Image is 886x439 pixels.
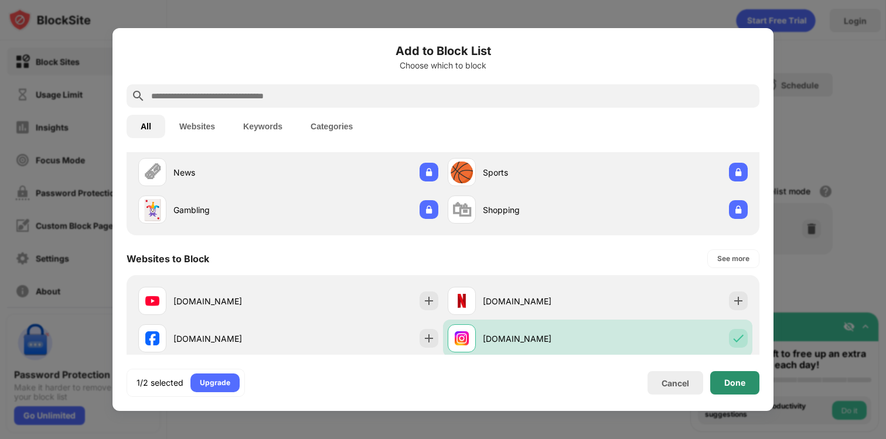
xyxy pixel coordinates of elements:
[145,294,159,308] img: favicons
[455,294,469,308] img: favicons
[662,378,689,388] div: Cancel
[483,332,598,345] div: [DOMAIN_NAME]
[717,253,749,265] div: See more
[200,377,230,389] div: Upgrade
[173,166,288,179] div: News
[483,295,598,307] div: [DOMAIN_NAME]
[297,115,367,138] button: Categories
[140,198,165,222] div: 🃏
[483,166,598,179] div: Sports
[483,204,598,216] div: Shopping
[452,198,472,222] div: 🛍
[449,160,474,184] div: 🏀
[724,378,745,387] div: Done
[127,61,759,70] div: Choose which to block
[131,89,145,103] img: search.svg
[455,331,469,345] img: favicons
[137,377,183,389] div: 1/2 selected
[173,204,288,216] div: Gambling
[145,331,159,345] img: favicons
[229,115,297,138] button: Keywords
[127,115,165,138] button: All
[173,295,288,307] div: [DOMAIN_NAME]
[173,332,288,345] div: [DOMAIN_NAME]
[127,253,209,265] div: Websites to Block
[142,160,162,184] div: 🗞
[165,115,229,138] button: Websites
[127,42,759,60] h6: Add to Block List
